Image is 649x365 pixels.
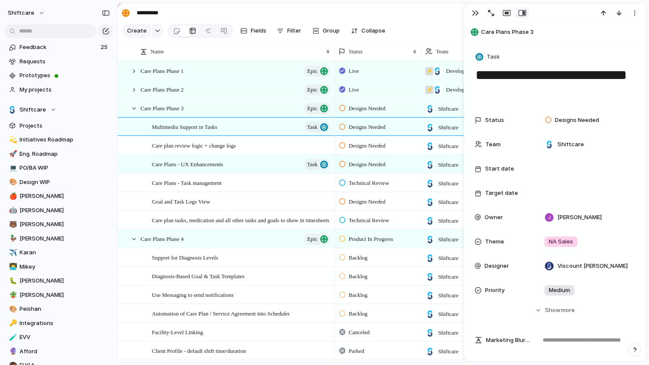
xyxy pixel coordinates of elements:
a: Feedback25 [4,41,113,54]
span: Shiftcare [438,291,459,300]
span: Design WIP [20,178,110,187]
button: 💻 [8,164,16,172]
button: Epic [304,66,330,77]
span: Care plan tasks, medication and all other tasks and goals to show in timesheets [152,215,329,225]
span: Use Messaging to send notifications [152,289,233,299]
span: Eng. Roadmap [20,150,110,158]
div: 🍎 [9,191,15,201]
div: ⚡ [425,67,434,76]
a: 🔑Integrations [4,317,113,330]
span: [PERSON_NAME] [557,213,602,222]
button: Fields [237,24,270,38]
span: Feedback [20,43,98,52]
span: Product In Progress [349,235,393,243]
div: 💻 [9,163,15,173]
span: Epic [307,84,318,96]
div: 🎨Peishan [4,303,113,316]
span: Afford [20,347,110,356]
span: Care Plans Phase 2 [141,84,184,94]
span: Initiatives Roadmap [20,135,110,144]
button: 🔑 [8,319,16,328]
span: Care Plans Phase 3 [141,103,184,113]
a: Requests [4,55,113,68]
span: Integrations [20,319,110,328]
span: Client Profile - default shift time/duration [152,345,246,355]
div: 🚀Eng. Roadmap [4,148,113,161]
span: NA Sales [549,237,573,246]
span: Live [349,85,359,94]
button: 🚀 [8,150,16,158]
div: 💫 [9,135,15,145]
a: 🦆[PERSON_NAME] [4,232,113,245]
span: Technical Review [349,216,389,225]
div: 🔮 [9,346,15,356]
div: 👨‍💻Mikey [4,260,113,273]
span: Create [127,26,147,35]
span: Canceled [349,328,370,337]
span: Shiftcare [20,105,46,114]
span: Care Plans - UX Enhancements [152,159,223,169]
span: Care plan review logic + change logs [152,140,236,150]
span: Shiftcare [438,161,459,169]
span: Designer [485,262,509,270]
span: Prototypes [20,71,110,80]
span: 25 [101,43,109,52]
span: Development , Shiftcare [446,67,498,76]
button: 🐛 [8,276,16,285]
span: Development , Shiftcare [446,85,498,94]
button: 🎨 [8,178,16,187]
button: Task [474,51,502,63]
span: Shiftcare [438,347,459,356]
div: 🐛[PERSON_NAME] [4,274,113,287]
span: [PERSON_NAME] [20,220,110,229]
button: Shiftcare [4,103,113,116]
div: 🐻[PERSON_NAME] [4,218,113,231]
a: My projects [4,83,113,96]
span: Facility-Level Linking [152,327,203,337]
span: Group [323,26,340,35]
span: Status [485,116,504,125]
span: Goal and Task Logs View [152,196,210,206]
span: Support for Diagnosis Levels [152,252,218,262]
span: Team [436,47,449,56]
div: 🍎[PERSON_NAME] [4,190,113,203]
button: 🎨 [8,305,16,313]
div: 🧪EVV [4,331,113,344]
span: Priority [485,286,505,295]
span: Epic [307,65,318,77]
a: 🔮Afford [4,345,113,358]
button: Epic [304,103,330,114]
span: PO/BA WIP [20,164,110,172]
span: Multimedia Support in Tasks [152,122,217,132]
span: Task [487,53,500,61]
span: Designs Needed [349,104,386,113]
span: Care Plans - Task management [152,178,222,187]
button: 🍎 [8,192,16,201]
span: [PERSON_NAME] [20,276,110,285]
button: Collapse [347,24,389,38]
div: 🎨 [9,304,15,314]
span: Marketing Blurb (15-20 Words) [486,336,530,345]
a: 🪴[PERSON_NAME] [4,289,113,302]
span: Epic [307,233,318,245]
span: Backlog [349,291,367,299]
div: ✈️ [9,248,15,258]
span: Fields [251,26,266,35]
span: Owner [485,213,503,222]
span: shiftcare [8,9,34,17]
span: Medium [549,286,570,295]
span: Team [485,140,501,149]
span: Diagnosis-Based Goal & Task Templates [152,271,245,281]
button: Task [304,122,330,133]
div: 🔑 [9,318,15,328]
span: Mikey [20,263,110,271]
span: Live [349,67,359,76]
a: Projects [4,119,113,132]
span: EVV [20,333,110,342]
button: Epic [304,84,330,95]
span: Shiftcare [438,329,459,337]
button: 👨‍💻 [8,263,16,271]
span: [PERSON_NAME] [20,206,110,215]
span: Backlog [349,309,367,318]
